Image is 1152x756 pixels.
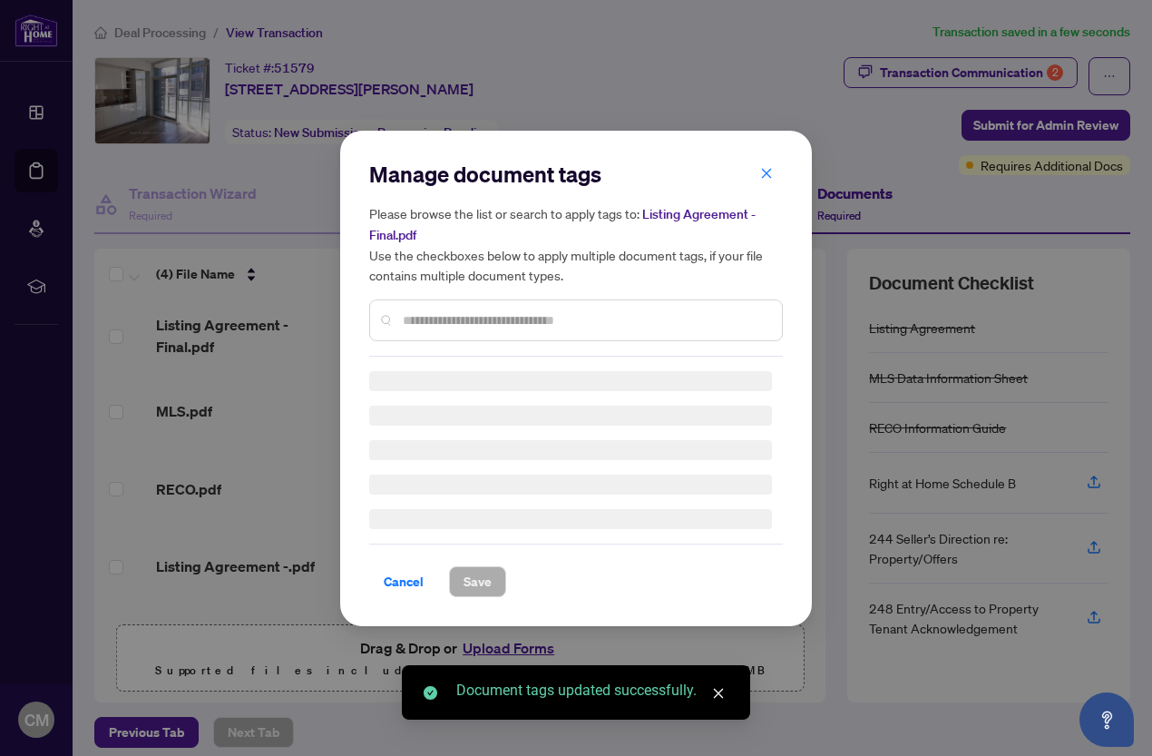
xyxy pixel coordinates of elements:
h2: Manage document tags [369,160,783,189]
span: Cancel [384,567,424,596]
span: Listing Agreement - Final.pdf [369,206,756,243]
div: Document tags updated successfully. [456,680,728,702]
span: close [760,166,773,179]
button: Save [449,566,506,597]
a: Close [708,683,728,703]
button: Open asap [1079,692,1134,747]
button: Cancel [369,566,438,597]
h5: Please browse the list or search to apply tags to: Use the checkboxes below to apply multiple doc... [369,203,783,285]
span: close [712,687,725,700]
span: check-circle [424,686,437,700]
